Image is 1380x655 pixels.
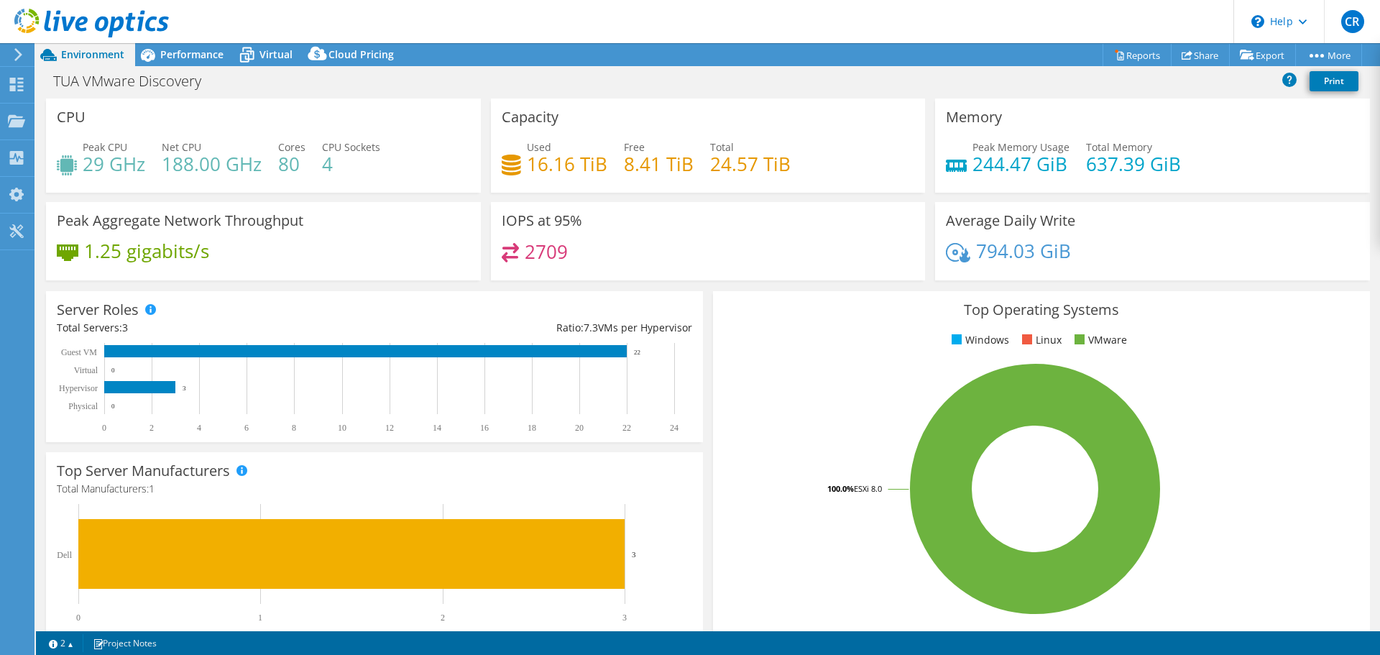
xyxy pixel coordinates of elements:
[57,302,139,318] h3: Server Roles
[83,634,167,652] a: Project Notes
[61,347,97,357] text: Guest VM
[1071,332,1127,348] li: VMware
[57,213,303,229] h3: Peak Aggregate Network Throughput
[670,423,678,433] text: 24
[59,383,98,393] text: Hypervisor
[57,481,692,497] h4: Total Manufacturers:
[162,140,201,154] span: Net CPU
[480,423,489,433] text: 16
[102,423,106,433] text: 0
[385,423,394,433] text: 12
[1018,332,1062,348] li: Linux
[724,302,1359,318] h3: Top Operating Systems
[57,320,374,336] div: Total Servers:
[1341,10,1364,33] span: CR
[976,243,1071,259] h4: 794.03 GiB
[374,320,692,336] div: Ratio: VMs per Hypervisor
[61,47,124,61] span: Environment
[111,403,115,410] text: 0
[710,140,734,154] span: Total
[162,156,262,172] h4: 188.00 GHz
[827,483,854,494] tspan: 100.0%
[160,47,224,61] span: Performance
[710,156,791,172] h4: 24.57 TiB
[441,613,445,623] text: 2
[122,321,128,334] span: 3
[278,156,305,172] h4: 80
[527,140,551,154] span: Used
[292,423,296,433] text: 8
[1103,44,1172,66] a: Reports
[1310,71,1358,91] a: Print
[972,140,1069,154] span: Peak Memory Usage
[433,423,441,433] text: 14
[259,47,293,61] span: Virtual
[528,423,536,433] text: 18
[525,244,568,260] h4: 2709
[47,73,224,89] h1: TUA VMware Discovery
[39,634,83,652] a: 2
[1229,44,1296,66] a: Export
[322,156,380,172] h4: 4
[575,423,584,433] text: 20
[244,423,249,433] text: 6
[502,213,582,229] h3: IOPS at 95%
[183,385,186,392] text: 3
[1086,156,1181,172] h4: 637.39 GiB
[111,367,115,374] text: 0
[946,109,1002,125] h3: Memory
[149,423,154,433] text: 2
[84,243,209,259] h4: 1.25 gigabits/s
[502,109,558,125] h3: Capacity
[634,349,640,356] text: 22
[83,140,127,154] span: Peak CPU
[57,550,72,560] text: Dell
[1295,44,1362,66] a: More
[946,213,1075,229] h3: Average Daily Write
[624,140,645,154] span: Free
[76,613,80,623] text: 0
[584,321,598,334] span: 7.3
[624,156,694,172] h4: 8.41 TiB
[972,156,1069,172] h4: 244.47 GiB
[149,482,155,495] span: 1
[338,423,346,433] text: 10
[278,140,305,154] span: Cores
[328,47,394,61] span: Cloud Pricing
[1171,44,1230,66] a: Share
[258,613,262,623] text: 1
[622,423,631,433] text: 22
[57,463,230,479] h3: Top Server Manufacturers
[57,109,86,125] h3: CPU
[68,401,98,411] text: Physical
[632,550,636,559] text: 3
[197,423,201,433] text: 4
[622,613,627,623] text: 3
[1251,15,1264,28] svg: \n
[527,156,607,172] h4: 16.16 TiB
[854,483,882,494] tspan: ESXi 8.0
[948,332,1009,348] li: Windows
[322,140,380,154] span: CPU Sockets
[74,365,98,375] text: Virtual
[1086,140,1152,154] span: Total Memory
[83,156,145,172] h4: 29 GHz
